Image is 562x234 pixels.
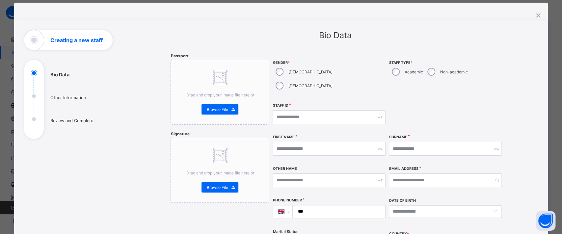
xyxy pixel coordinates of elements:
[273,135,294,139] label: First Name
[535,9,541,20] div: ×
[404,69,423,74] label: Academic
[273,198,302,202] label: Phone Number
[171,53,188,58] span: Passport
[186,170,254,175] span: Drag and drop your image file here or
[389,61,502,65] span: Staff Type
[273,229,298,234] span: Marital Status
[273,167,297,171] label: Other Name
[389,198,415,203] label: Date of Birth
[186,92,254,97] span: Drag and drop your image file here or
[288,83,332,88] label: [DEMOGRAPHIC_DATA]
[206,185,228,190] span: Browse File
[536,211,555,231] button: Open asap
[319,30,352,40] span: Bio Data
[389,167,418,171] label: Email Address
[206,107,228,112] span: Browse File
[171,138,269,203] div: Drag and drop your image file here orBrowse File
[171,60,269,125] div: Drag and drop your image file here orBrowse File
[288,69,332,74] label: [DEMOGRAPHIC_DATA]
[440,69,468,74] label: Non-academic
[273,103,288,108] label: Staff ID
[171,131,189,136] span: Signature
[273,61,386,65] span: Gender
[389,135,407,139] label: Surname
[50,38,103,43] h1: Creating a new staff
